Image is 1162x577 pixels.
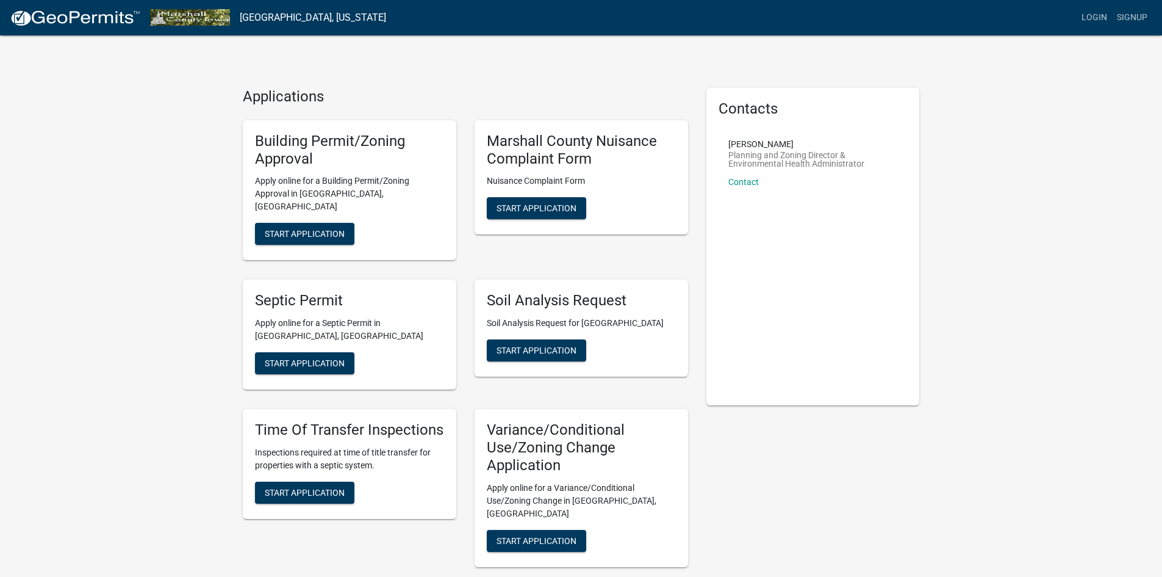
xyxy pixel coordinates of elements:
[1077,6,1112,29] a: Login
[265,358,345,368] span: Start Application
[487,421,676,474] h5: Variance/Conditional Use/Zoning Change Application
[265,229,345,239] span: Start Application
[255,132,444,168] h5: Building Permit/Zoning Approval
[1112,6,1152,29] a: Signup
[487,175,676,187] p: Nuisance Complaint Form
[255,223,354,245] button: Start Application
[255,317,444,343] p: Apply online for a Septic Permit in [GEOGRAPHIC_DATA], [GEOGRAPHIC_DATA]
[255,446,444,472] p: Inspections required at time of title transfer for properties with a septic system.
[150,9,230,26] img: Marshall County, Iowa
[497,346,576,355] span: Start Application
[728,151,898,168] p: Planning and Zoning Director & Environmental Health Administrator
[255,175,444,213] p: Apply online for a Building Permit/Zoning Approval in [GEOGRAPHIC_DATA], [GEOGRAPHIC_DATA]
[487,530,586,552] button: Start Application
[487,292,676,310] h5: Soil Analysis Request
[243,88,688,106] h4: Applications
[487,317,676,330] p: Soil Analysis Request for [GEOGRAPHIC_DATA]
[728,177,759,187] a: Contact
[255,482,354,504] button: Start Application
[719,100,908,118] h5: Contacts
[265,487,345,497] span: Start Application
[487,482,676,520] p: Apply online for a Variance/Conditional Use/Zoning Change in [GEOGRAPHIC_DATA], [GEOGRAPHIC_DATA]
[255,292,444,310] h5: Septic Permit
[497,203,576,213] span: Start Application
[487,132,676,168] h5: Marshall County Nuisance Complaint Form
[255,352,354,374] button: Start Application
[497,535,576,545] span: Start Application
[487,197,586,219] button: Start Application
[255,421,444,439] h5: Time Of Transfer Inspections
[240,7,386,28] a: [GEOGRAPHIC_DATA], [US_STATE]
[487,339,586,361] button: Start Application
[728,140,898,148] p: [PERSON_NAME]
